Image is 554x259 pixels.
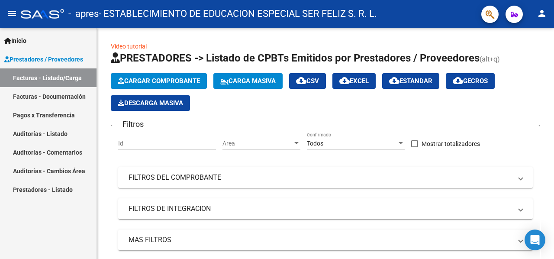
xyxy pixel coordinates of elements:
[118,167,533,188] mat-expansion-panel-header: FILTROS DEL COMPROBANTE
[296,77,319,85] span: CSV
[111,95,190,111] button: Descarga Masiva
[453,75,463,86] mat-icon: cloud_download
[222,140,293,147] span: Area
[289,73,326,89] button: CSV
[4,36,26,45] span: Inicio
[111,73,207,89] button: Cargar Comprobante
[537,8,547,19] mat-icon: person
[339,75,350,86] mat-icon: cloud_download
[382,73,439,89] button: Estandar
[332,73,376,89] button: EXCEL
[480,55,500,63] span: (alt+q)
[7,8,17,19] mat-icon: menu
[68,4,99,23] span: - apres
[111,95,190,111] app-download-masive: Descarga masiva de comprobantes (adjuntos)
[111,43,147,50] a: Video tutorial
[118,230,533,250] mat-expansion-panel-header: MAS FILTROS
[213,73,283,89] button: Carga Masiva
[296,75,306,86] mat-icon: cloud_download
[446,73,495,89] button: Gecros
[453,77,488,85] span: Gecros
[111,52,480,64] span: PRESTADORES -> Listado de CPBTs Emitidos por Prestadores / Proveedores
[118,118,148,130] h3: Filtros
[389,75,399,86] mat-icon: cloud_download
[307,140,323,147] span: Todos
[525,230,545,250] div: Open Intercom Messenger
[129,173,512,182] mat-panel-title: FILTROS DEL COMPROBANTE
[118,198,533,219] mat-expansion-panel-header: FILTROS DE INTEGRACION
[220,77,276,85] span: Carga Masiva
[4,55,83,64] span: Prestadores / Proveedores
[422,139,480,149] span: Mostrar totalizadores
[389,77,432,85] span: Estandar
[118,99,183,107] span: Descarga Masiva
[99,4,377,23] span: - ESTABLECIMIENTO DE EDUCACION ESPECIAL SER FELIZ S. R. L.
[129,204,512,214] mat-panel-title: FILTROS DE INTEGRACION
[129,235,512,245] mat-panel-title: MAS FILTROS
[118,77,200,85] span: Cargar Comprobante
[339,77,369,85] span: EXCEL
